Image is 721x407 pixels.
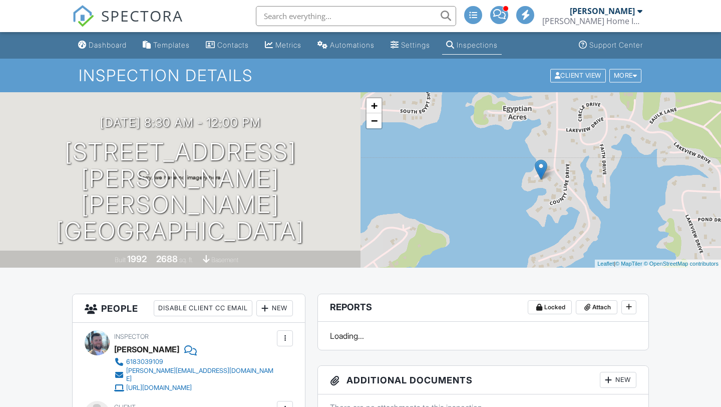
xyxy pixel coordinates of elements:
a: [URL][DOMAIN_NAME] [114,383,274,393]
span: Built [115,256,126,264]
a: Dashboard [74,36,131,55]
a: Automations (Advanced) [313,36,379,55]
div: [PERSON_NAME][EMAIL_ADDRESS][DOMAIN_NAME] [126,367,274,383]
div: Metrics [275,41,301,49]
div: 6183039109 [126,358,163,366]
div: Disable Client CC Email [154,300,252,316]
span: SPECTORA [101,5,183,26]
div: Miller Home Inspection, LLC [542,16,642,26]
a: Inspections [442,36,502,55]
div: 2688 [156,254,178,264]
div: Templates [153,41,190,49]
div: More [609,69,642,82]
input: Search everything... [256,6,456,26]
a: Client View [549,71,608,79]
div: New [600,372,636,388]
a: Settings [387,36,434,55]
a: Leaflet [597,261,614,267]
a: SPECTORA [72,14,183,35]
h3: [DATE] 8:30 am - 12:00 pm [100,116,261,129]
a: © MapTiler [615,261,642,267]
a: Zoom in [367,98,382,113]
div: [PERSON_NAME] [114,342,179,357]
div: | [595,260,721,268]
h1: [STREET_ADDRESS][PERSON_NAME] [PERSON_NAME][GEOGRAPHIC_DATA] [16,139,344,245]
div: [PERSON_NAME] [570,6,635,16]
div: Support Center [589,41,643,49]
div: [URL][DOMAIN_NAME] [126,384,192,392]
a: [PERSON_NAME][EMAIL_ADDRESS][DOMAIN_NAME] [114,367,274,383]
div: Automations [330,41,375,49]
span: basement [211,256,238,264]
a: Metrics [261,36,305,55]
a: 6183039109 [114,357,274,367]
a: Support Center [575,36,647,55]
a: © OpenStreetMap contributors [644,261,718,267]
a: Zoom out [367,113,382,128]
div: Client View [550,69,606,82]
a: Contacts [202,36,253,55]
h3: Additional Documents [318,366,648,394]
div: Inspections [457,41,498,49]
span: sq. ft. [179,256,193,264]
img: The Best Home Inspection Software - Spectora [72,5,94,27]
div: New [256,300,293,316]
div: Dashboard [89,41,127,49]
span: Inspector [114,333,149,340]
a: Templates [139,36,194,55]
h1: Inspection Details [79,67,642,84]
div: Contacts [217,41,249,49]
h3: People [73,294,305,323]
div: 1992 [127,254,147,264]
div: Settings [401,41,430,49]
